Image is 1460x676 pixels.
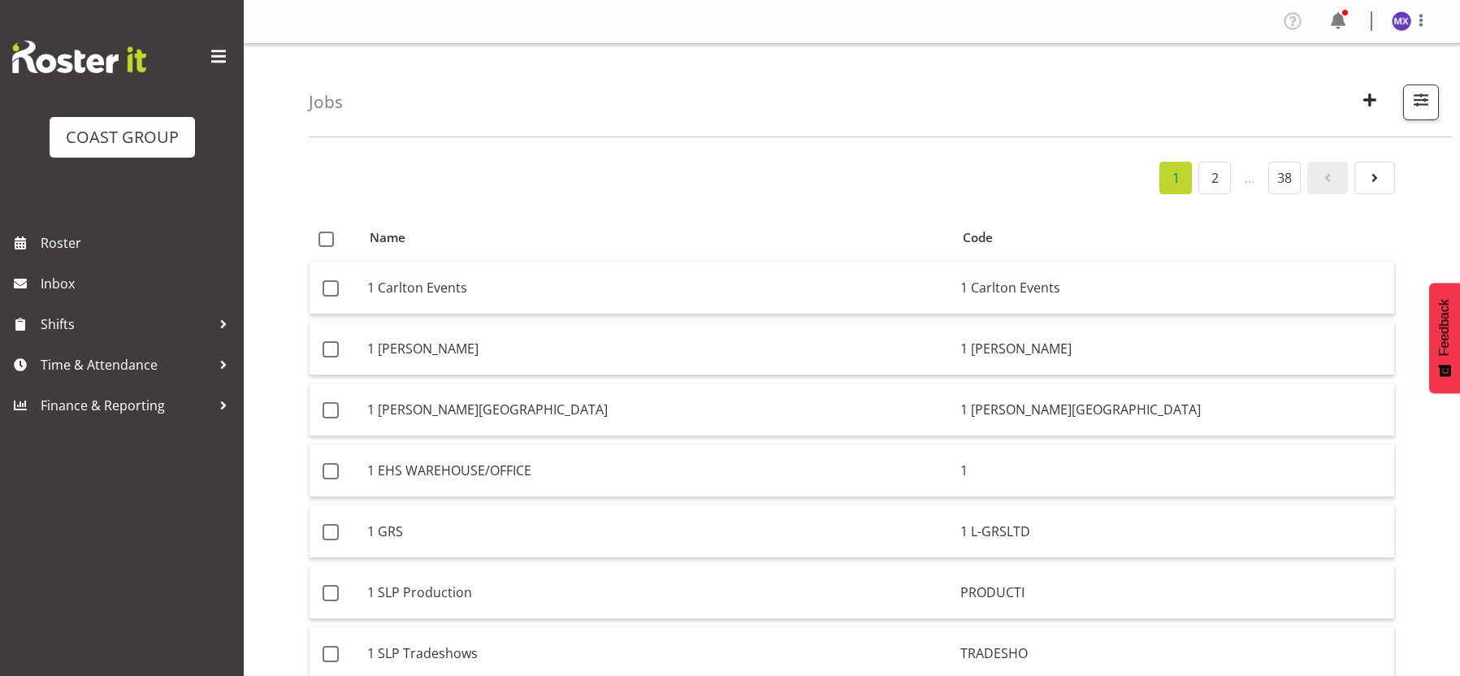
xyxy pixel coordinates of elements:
[954,323,1394,375] td: 1 [PERSON_NAME]
[1437,299,1452,356] span: Feedback
[361,566,954,619] td: 1 SLP Production
[954,444,1394,497] td: 1
[361,444,954,497] td: 1 EHS WAREHOUSE/OFFICE
[1429,283,1460,393] button: Feedback - Show survey
[41,312,211,336] span: Shifts
[361,262,954,314] td: 1 Carlton Events
[1353,84,1387,120] button: Create New Job
[66,125,179,149] div: COAST GROUP
[1403,84,1439,120] button: Filter Jobs
[12,41,146,73] img: Rosterit website logo
[954,505,1394,558] td: 1 L-GRSLTD
[963,228,993,247] span: Code
[954,262,1394,314] td: 1 Carlton Events
[1198,162,1231,194] a: 2
[41,353,211,377] span: Time & Attendance
[361,323,954,375] td: 1 [PERSON_NAME]
[309,93,343,111] h4: Jobs
[370,228,405,247] span: Name
[954,566,1394,619] td: PRODUCTI
[361,505,954,558] td: 1 GRS
[361,383,954,436] td: 1 [PERSON_NAME][GEOGRAPHIC_DATA]
[41,271,236,296] span: Inbox
[1392,11,1411,31] img: michelle-xiang8229.jpg
[954,383,1394,436] td: 1 [PERSON_NAME][GEOGRAPHIC_DATA]
[41,393,211,418] span: Finance & Reporting
[41,231,236,255] span: Roster
[1268,162,1301,194] a: 38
